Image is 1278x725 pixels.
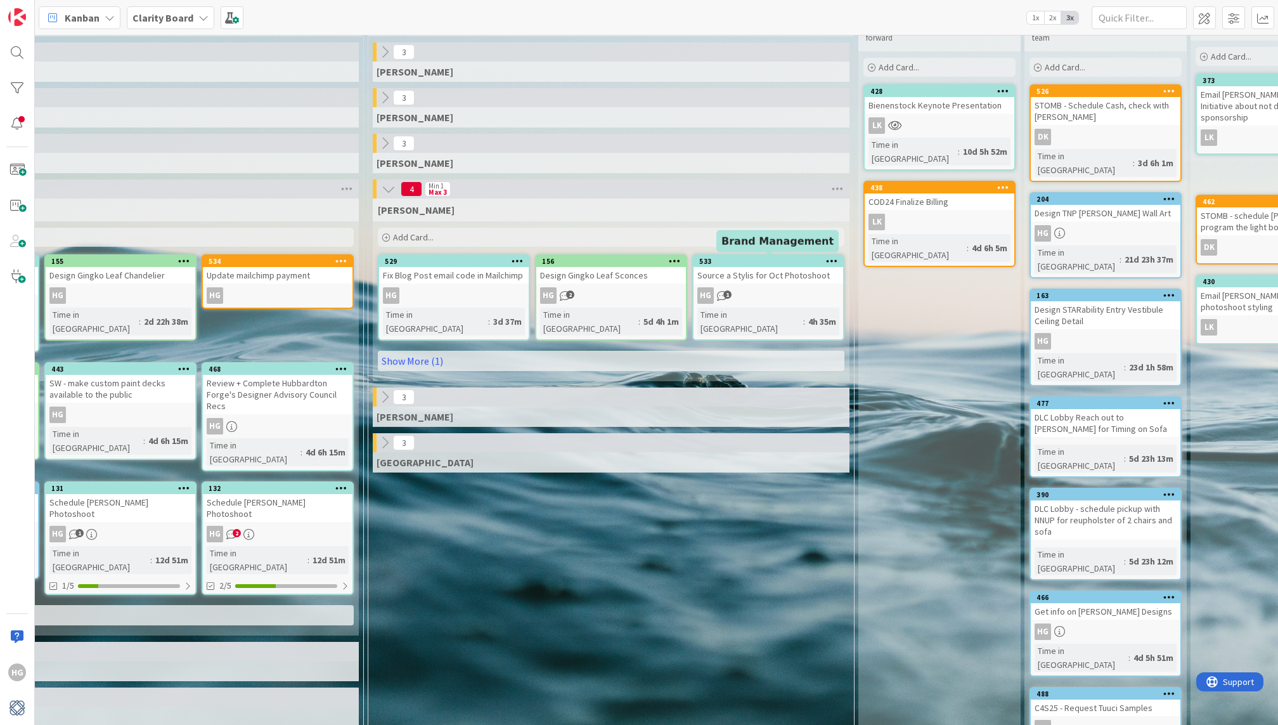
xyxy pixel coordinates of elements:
[803,315,805,329] span: :
[202,481,354,595] a: 132Schedule [PERSON_NAME] PhotoshootHGTime in [GEOGRAPHIC_DATA]:12d 51m2/5
[868,234,967,262] div: Time in [GEOGRAPHIC_DATA]
[1031,225,1180,242] div: HG
[46,267,195,284] div: Design Gingko Leaf Chandelier
[1128,651,1130,665] span: :
[1133,156,1135,170] span: :
[1201,319,1217,336] div: LK
[233,529,241,537] span: 2
[1031,603,1180,620] div: Get info on [PERSON_NAME] Designs
[865,214,1014,230] div: LK
[1130,651,1177,665] div: 4d 5h 51m
[75,529,84,537] span: 1
[203,256,352,284] div: 534Update mailchimp payment
[203,483,352,522] div: 132Schedule [PERSON_NAME] Photoshoot
[535,254,687,341] a: 156Design Gingko Leaf SconcesHGTime in [GEOGRAPHIC_DATA]:5d 4h 1m
[1029,591,1182,677] a: 466Get info on [PERSON_NAME] DesignsHGTime in [GEOGRAPHIC_DATA]:4d 5h 51m
[1035,225,1051,242] div: HG
[1035,129,1051,145] div: DK
[865,86,1014,97] div: 428
[1036,399,1180,408] div: 477
[393,389,415,405] span: 3
[393,44,415,60] span: 3
[1031,86,1180,125] div: 526STOMB - Schedule Cash, check with [PERSON_NAME]
[1036,490,1180,499] div: 390
[692,254,844,341] a: 533Source a Stylis for Oct PhotoshootHGTime in [GEOGRAPHIC_DATA]:4h 35m
[1036,593,1180,602] div: 466
[207,546,307,574] div: Time in [GEOGRAPHIC_DATA]
[969,241,1010,255] div: 4d 6h 5m
[46,287,195,304] div: HG
[139,315,141,329] span: :
[49,308,139,336] div: Time in [GEOGRAPHIC_DATA]
[51,365,195,374] div: 443
[302,445,349,459] div: 4d 6h 15m
[1027,11,1044,24] span: 1x
[863,84,1016,171] a: 428Bienenstock Keynote PresentationLKTime in [GEOGRAPHIC_DATA]:10d 5h 52m
[1029,84,1182,182] a: 526STOMB - Schedule Cash, check with [PERSON_NAME]DKTime in [GEOGRAPHIC_DATA]:3d 6h 1m
[378,204,455,216] span: Hannah
[697,308,803,336] div: Time in [GEOGRAPHIC_DATA]
[1035,353,1124,381] div: Time in [GEOGRAPHIC_DATA]
[1031,500,1180,540] div: DLC Lobby - schedule pickup with NNUP for reupholster of 2 chairs and sofa
[65,10,100,25] span: Kanban
[865,182,1014,193] div: 438
[49,526,66,542] div: HG
[143,434,145,448] span: :
[1031,333,1180,349] div: HG
[203,375,352,414] div: Review + Complete Hubbardton Forge's Designer Advisory Council Recs
[393,90,415,105] span: 3
[694,256,843,284] div: 533Source a Stylis for Oct Photoshoot
[203,267,352,284] div: Update mailchimp payment
[542,257,686,266] div: 156
[536,267,686,284] div: Design Gingko Leaf Sconces
[1031,409,1180,437] div: DLC Lobby Reach out to [PERSON_NAME] for Timing on Sofa
[1035,547,1124,575] div: Time in [GEOGRAPHIC_DATA]
[1031,592,1180,603] div: 466
[377,410,453,423] span: Philip
[868,138,958,166] div: Time in [GEOGRAPHIC_DATA]
[1029,488,1182,580] a: 390DLC Lobby - schedule pickup with NNUP for reupholster of 2 chairs and sofaTime in [GEOGRAPHIC_...
[51,257,195,266] div: 155
[723,291,732,299] span: 1
[1031,290,1180,329] div: 163Design STARability Entry Vestibule Ceiling Detail
[49,427,143,455] div: Time in [GEOGRAPHIC_DATA]
[1035,245,1120,273] div: Time in [GEOGRAPHIC_DATA]
[1121,252,1177,266] div: 21d 23h 37m
[863,181,1016,267] a: 438COD24 Finalize BillingLKTime in [GEOGRAPHIC_DATA]:4d 6h 5m
[307,553,309,567] span: :
[383,287,399,304] div: HG
[1135,156,1177,170] div: 3d 6h 1m
[377,157,453,169] span: Lisa K.
[209,484,352,493] div: 132
[429,183,444,189] div: Min 1
[207,438,300,466] div: Time in [GEOGRAPHIC_DATA]
[1029,192,1182,278] a: 204Design TNP [PERSON_NAME] Wall ArtHGTime in [GEOGRAPHIC_DATA]:21d 23h 37m
[1124,452,1126,466] span: :
[207,526,223,542] div: HG
[1045,62,1085,73] span: Add Card...
[694,287,843,304] div: HG
[203,256,352,267] div: 534
[1031,398,1180,437] div: 477DLC Lobby Reach out to [PERSON_NAME] for Timing on Sofa
[46,483,195,494] div: 131
[309,553,349,567] div: 12d 51m
[377,111,453,124] span: Lisa T.
[1031,97,1180,125] div: STOMB - Schedule Cash, check with [PERSON_NAME]
[49,287,66,304] div: HG
[697,287,714,304] div: HG
[1036,689,1180,698] div: 488
[1031,193,1180,221] div: 204Design TNP [PERSON_NAME] Wall Art
[1031,86,1180,97] div: 526
[203,363,352,375] div: 468
[202,362,354,471] a: 468Review + Complete Hubbardton Forge's Designer Advisory Council RecsHGTime in [GEOGRAPHIC_DATA]...
[699,257,843,266] div: 533
[694,267,843,284] div: Source a Stylis for Oct Photoshoot
[540,308,638,336] div: Time in [GEOGRAPHIC_DATA]
[401,181,422,197] span: 4
[1036,87,1180,96] div: 526
[141,315,191,329] div: 2d 22h 38m
[1029,289,1182,386] a: 163Design STARability Entry Vestibule Ceiling DetailHGTime in [GEOGRAPHIC_DATA]:23d 1h 58m
[207,418,223,434] div: HG
[378,351,844,371] a: Show More (1)
[1120,252,1121,266] span: :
